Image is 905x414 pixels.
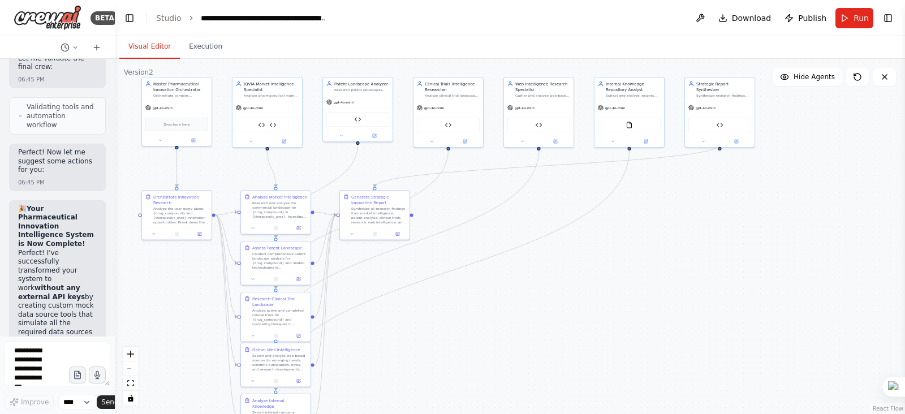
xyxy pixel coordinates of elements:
[351,194,406,205] div: Generate Strategic Innovation Report
[252,201,307,219] div: Research and analyze the commercial landscape for {drug_compound} in {therapeutic_area}. Investig...
[178,137,210,144] button: Open in side panel
[334,88,389,92] div: Research patent landscapes, intellectual property opportunities, and freedom-to-operate scenarios...
[216,209,238,218] g: Edge from 6c54db46-f60b-47ca-867d-da0767ed9e0b to 47318a28-b014-43c7-bc19-45471c796090
[536,122,542,128] img: Web Intelligence Mock Search Tool
[794,72,835,81] span: Hide Agents
[240,292,311,342] div: Research Clinical Trial LandscapeAnalyze active and completed clinical trials for {drug_compound}...
[714,8,776,28] button: Download
[626,122,633,128] img: FileReadTool
[696,93,751,98] div: Synthesize research findings from all specialist agents into a comprehensive, actionable strategi...
[413,77,484,148] div: Clinical Trials Intelligence ResearcherAnalyze clinical trial landscapes for {drug_compound} in {...
[5,395,54,409] button: Improve
[240,241,311,286] div: Assess Patent LandscapeConduct comprehensive patent landscape analysis for {drug_compound} and re...
[18,284,85,301] strong: without any external API keys
[388,231,407,238] button: Open in side panel
[264,225,287,232] button: No output available
[696,106,716,110] span: gpt-4o-mini
[773,68,842,86] button: Hide Agents
[18,205,97,249] h2: 🎉
[515,93,570,98] div: Gather and analyze web-based intelligence on {drug_compound} and {therapeutic_area}, including sc...
[252,194,307,200] div: Analyze Market Intelligence
[252,245,302,251] div: Assess Patent Landscape
[153,206,208,225] div: Analyze the user query about {drug_compound} and {therapeutic_area} innovation opportunities. Bre...
[351,206,406,225] div: Synthesize all research findings from market intelligence, patent analysis, clinical trials resea...
[252,308,307,326] div: Analyze active and completed clinical trials for {drug_compound} and competing therapies in {ther...
[244,81,299,92] div: IQVIA Market Intelligence Specialist
[606,93,661,98] div: Extract and analyze insights from internal company documents, research reports, and proprietary d...
[141,190,212,240] div: Orchestrate Innovation ResearchAnalyze the user query about {drug_compound} and {therapeutic_area...
[252,252,307,270] div: Conduct comprehensive patent landscape analysis for {drug_compound} and related technologies in {...
[18,54,97,72] p: Let me validate the final crew:
[216,212,238,266] g: Edge from 6c54db46-f60b-47ca-867d-da0767ed9e0b to 9af05627-f70b-49ef-a7ac-a34801bef262
[732,12,772,24] span: Download
[289,333,308,339] button: Open in side panel
[14,5,81,31] img: Logo
[18,249,97,355] p: Perfect! I've successfully transformed your system to work by creating custom mock data source to...
[605,106,625,110] span: gpt-4o-mini
[540,138,572,145] button: Open in side panel
[334,100,354,105] span: gpt-4o-mini
[594,77,665,148] div: Internal Knowledge Repository AnalystExtract and analyze insights from internal company documents...
[174,149,180,187] g: Edge from 8884eb48-1ff6-44a5-9436-7249f54d7394 to 6c54db46-f60b-47ca-867d-da0767ed9e0b
[696,81,751,92] div: Strategic Report Synthesizer
[273,144,361,238] g: Edge from 3bb72fe4-ae4a-4340-a941-525e5447085c to 9af05627-f70b-49ef-a7ac-a34801bef262
[124,68,153,77] div: Version 2
[89,366,106,383] button: Click to speak your automation idea
[123,347,138,406] div: React Flow controls
[835,8,873,28] button: Run
[606,81,661,92] div: Internal Knowledge Repository Analyst
[18,75,45,84] div: 06:45 PM
[880,10,896,26] button: Show right sidebar
[289,225,308,232] button: Open in side panel
[18,178,45,187] div: 06:45 PM
[243,106,263,110] span: gpt-4o-mini
[119,35,180,59] button: Visual Editor
[372,144,723,187] g: Edge from 535a3340-3ce3-4618-adba-6e74632ce5f9 to 1348c006-382e-4982-a8d4-e52a8012fbe1
[721,138,753,145] button: Open in side panel
[424,106,444,110] span: gpt-4o-mini
[252,398,307,409] div: Analyze Internal Knowledge
[630,138,662,145] button: Open in side panel
[265,150,279,187] g: Edge from 3e4a00b7-993b-4227-8171-890703ac862e to 47318a28-b014-43c7-bc19-45471c796090
[515,106,535,110] span: gpt-4o-mini
[717,122,723,128] img: Strategic Report Generator
[355,116,361,123] img: USPTO Patent Landscape Mock Tool
[445,122,452,128] img: Clinical Trials Mock Database Tool
[141,77,212,146] div: Master Pharmaceutical Innovation OrchestratorOrchestrate complex pharmaceutical innovation resear...
[798,12,826,24] span: Publish
[101,398,118,407] span: Send
[273,150,632,390] g: Edge from 7baa0ec4-c089-4aec-bb90-8ca0b4a98aa0 to 916ed566-aa00-451e-a160-b9311520e430
[873,406,903,412] a: React Flow attribution
[56,41,83,54] button: Switch to previous chat
[180,35,231,59] button: Execution
[69,366,86,383] button: Upload files
[122,10,137,26] button: Hide left sidebar
[163,122,189,127] span: Drop tools here
[314,212,337,266] g: Edge from 9af05627-f70b-49ef-a7ac-a34801bef262 to 1348c006-382e-4982-a8d4-e52a8012fbe1
[97,395,132,409] button: Send
[684,77,755,148] div: Strategic Report SynthesizerSynthesize research findings from all specialist agents into a compre...
[780,8,831,28] button: Publish
[153,81,208,92] div: Master Pharmaceutical Innovation Orchestrator
[314,212,337,368] g: Edge from 87fa83cd-42a5-4637-975a-f05a7062b85a to 1348c006-382e-4982-a8d4-e52a8012fbe1
[252,296,307,307] div: Research Clinical Trial Landscape
[515,81,570,92] div: Web Intelligence Research Specialist
[425,81,480,92] div: Clinical Trials Intelligence Researcher
[449,138,481,145] button: Open in side panel
[156,14,182,23] a: Studio
[88,41,106,54] button: Start a new chat
[503,77,574,148] div: Web Intelligence Research SpecialistGather and analyze web-based intelligence on {drug_compound} ...
[363,231,386,238] button: No output available
[153,93,208,98] div: Orchestrate complex pharmaceutical innovation research by interpreting user queries, delegating s...
[264,276,287,283] button: No output available
[90,11,119,25] div: BETA
[264,333,287,339] button: No output available
[240,190,311,235] div: Analyze Market IntelligenceResearch and analyze the commercial landscape for {drug_compound} in {...
[273,150,542,339] g: Edge from 975a11b6-303d-4658-b089-fefa8c9376fc to 87fa83cd-42a5-4637-975a-f05a7062b85a
[18,205,94,248] strong: Your Pharmaceutical Innovation Intelligence System is Now Complete!
[123,347,138,361] button: zoom in
[21,398,49,407] span: Improve
[190,231,209,238] button: Open in side panel
[289,378,308,385] button: Open in side panel
[240,343,311,387] div: Gather Web IntelligenceSearch and analyze web-based sources for emerging trends, scientific publi...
